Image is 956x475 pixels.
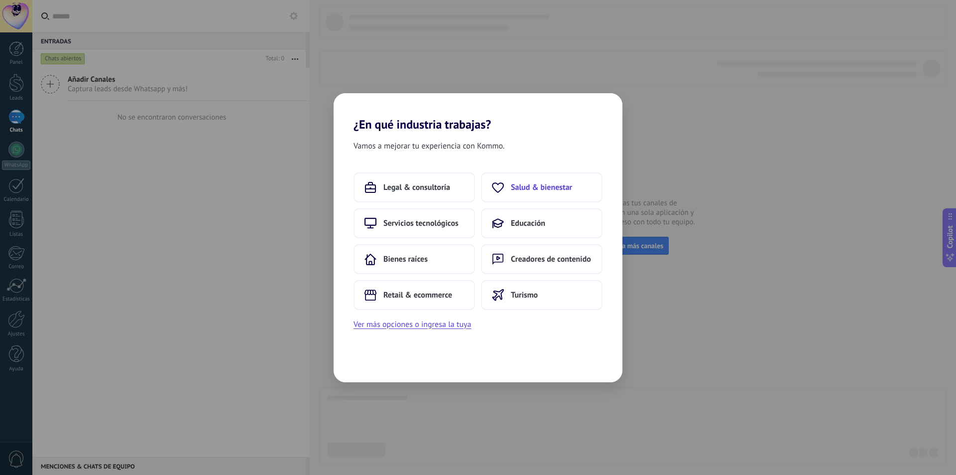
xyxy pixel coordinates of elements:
[354,140,504,153] span: Vamos a mejorar tu experiencia con Kommo.
[354,172,475,202] button: Legal & consultoría
[481,280,602,310] button: Turismo
[383,182,450,192] span: Legal & consultoría
[481,172,602,202] button: Salud & bienestar
[383,218,459,228] span: Servicios tecnológicos
[354,244,475,274] button: Bienes raíces
[383,290,452,300] span: Retail & ecommerce
[334,93,622,132] h2: ¿En qué industria trabajas?
[511,290,538,300] span: Turismo
[481,208,602,238] button: Educación
[481,244,602,274] button: Creadores de contenido
[354,318,471,331] button: Ver más opciones o ingresa la tuya
[511,254,591,264] span: Creadores de contenido
[383,254,428,264] span: Bienes raíces
[511,182,572,192] span: Salud & bienestar
[354,208,475,238] button: Servicios tecnológicos
[354,280,475,310] button: Retail & ecommerce
[511,218,545,228] span: Educación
